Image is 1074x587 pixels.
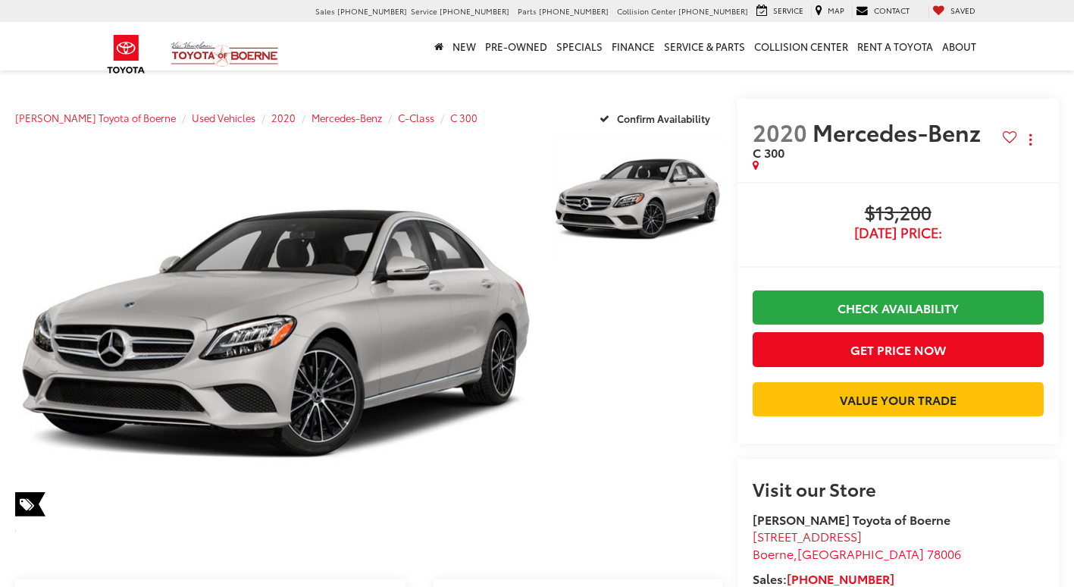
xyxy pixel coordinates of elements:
h2: Visit our Store [753,479,1044,498]
a: Map [811,5,848,18]
span: Confirm Availability [617,111,710,125]
span: Collision Center [617,5,676,17]
button: Confirm Availability [591,105,722,131]
span: Saved [950,5,975,16]
strong: Sales: [753,570,894,587]
span: Contact [874,5,910,16]
span: C 300 [753,143,784,161]
a: Service & Parts: Opens in a new tab [659,22,750,71]
span: [PHONE_NUMBER] [539,5,609,17]
img: 2020 Mercedes-Benz C-Class C 300 [552,135,724,265]
a: [PERSON_NAME] Toyota of Boerne [15,111,176,124]
span: Boerne [753,545,794,562]
span: [STREET_ADDRESS] [753,527,862,545]
span: 78006 [927,545,961,562]
a: My Saved Vehicles [928,5,979,18]
a: Pre-Owned [481,22,552,71]
span: [PHONE_NUMBER] [440,5,509,17]
span: [GEOGRAPHIC_DATA] [797,545,924,562]
img: Vic Vaughan Toyota of Boerne [171,41,279,67]
span: Service [411,5,437,17]
a: Contact [852,5,913,18]
button: Actions [1017,126,1044,152]
span: [DATE] Price: [753,225,1044,240]
a: Service [753,5,807,18]
span: [PHONE_NUMBER] [678,5,748,17]
a: Finance [607,22,659,71]
a: Rent a Toyota [853,22,938,71]
a: New [448,22,481,71]
img: Toyota [98,30,155,79]
a: Collision Center [750,22,853,71]
a: Used Vehicles [192,111,255,124]
span: $13,200 [753,202,1044,225]
span: Sales [315,5,335,17]
a: Mercedes-Benz [312,111,382,124]
a: 2020 [271,111,296,124]
span: [PHONE_NUMBER] [337,5,407,17]
button: Get Price Now [753,332,1044,366]
a: Expand Photo 0 [15,137,537,533]
a: C-Class [398,111,434,124]
a: Home [430,22,448,71]
span: dropdown dots [1029,133,1032,146]
a: Value Your Trade [753,382,1044,416]
a: Expand Photo 1 [553,137,722,263]
strong: [PERSON_NAME] Toyota of Boerne [753,510,950,528]
span: Mercedes-Benz [813,115,986,148]
span: 2020 [753,115,807,148]
a: [STREET_ADDRESS] Boerne,[GEOGRAPHIC_DATA] 78006 [753,527,961,562]
img: 2020 Mercedes-Benz C-Class C 300 [10,135,542,534]
a: Specials [552,22,607,71]
span: , [753,545,961,562]
a: [PHONE_NUMBER] [787,570,894,587]
span: Parts [518,5,537,17]
span: Special [15,492,45,516]
a: About [938,22,981,71]
span: Service [773,5,803,16]
a: Check Availability [753,290,1044,325]
span: Map [828,5,844,16]
a: C 300 [450,111,478,124]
